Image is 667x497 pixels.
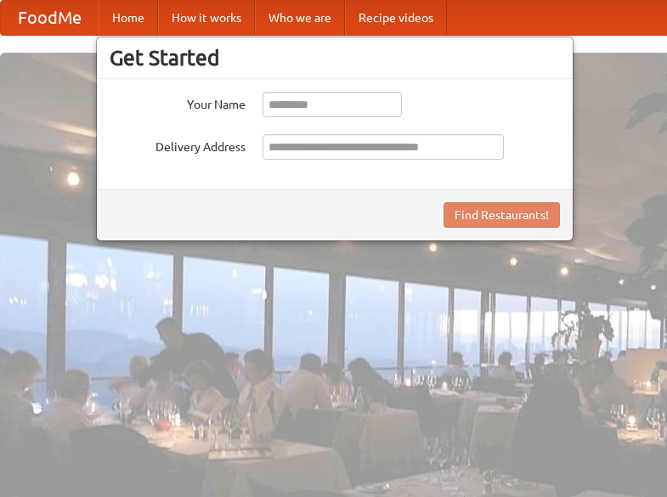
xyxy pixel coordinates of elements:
[158,1,255,35] a: How it works
[255,1,345,35] a: Who we are
[1,1,99,35] a: FoodMe
[99,1,158,35] a: Home
[110,45,560,71] h3: Get Started
[110,92,246,113] label: Your Name
[444,202,560,228] button: Find Restaurants!
[345,1,447,35] a: Recipe videos
[110,134,246,155] label: Delivery Address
